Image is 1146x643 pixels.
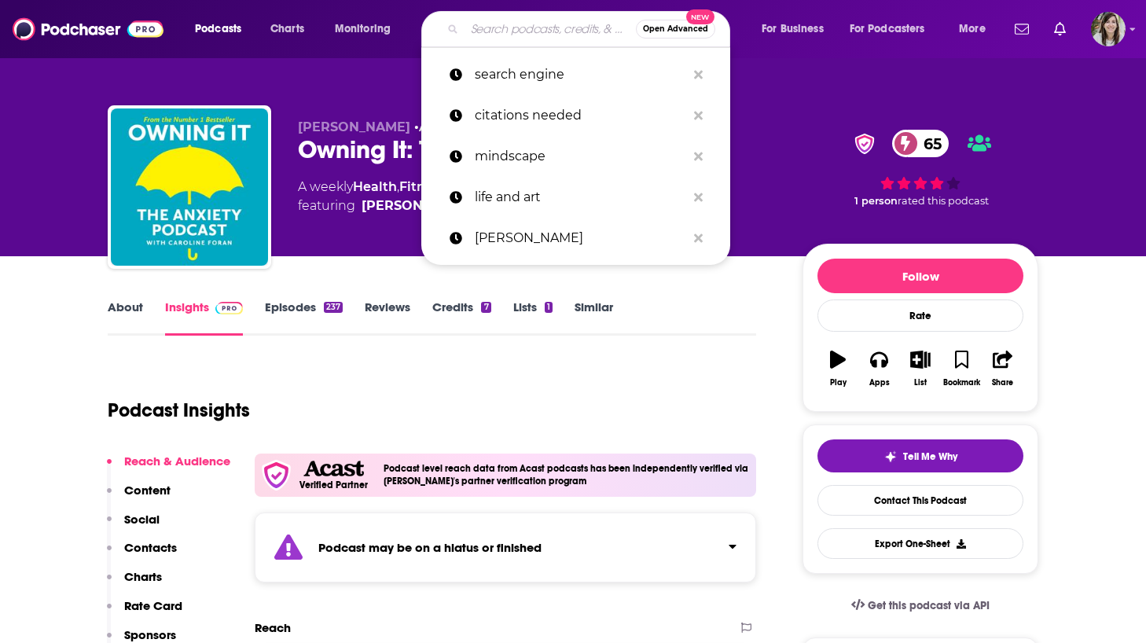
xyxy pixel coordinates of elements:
span: Podcasts [195,18,241,40]
a: search engine [421,54,730,95]
span: • [414,119,455,134]
a: Episodes237 [265,299,343,336]
img: Podchaser Pro [215,302,243,314]
a: mindscape [421,136,730,177]
p: Contacts [124,540,177,555]
a: Acast [419,119,455,134]
div: Rate [817,299,1023,332]
div: verified Badge65 1 personrated this podcast [803,119,1038,217]
div: A weekly podcast [298,178,587,215]
span: Open Advanced [643,25,708,33]
a: life and art [421,177,730,218]
a: InsightsPodchaser Pro [165,299,243,336]
img: User Profile [1091,12,1126,46]
button: open menu [948,17,1005,42]
section: Click to expand status details [255,513,756,582]
p: jessica hische [475,218,686,259]
a: Caroline Foran [362,197,474,215]
a: Reviews [365,299,410,336]
p: Sponsors [124,627,176,642]
div: Share [992,378,1013,388]
button: Social [107,512,160,541]
img: verified Badge [850,134,880,154]
div: List [914,378,927,388]
a: Lists1 [513,299,553,336]
span: Charts [270,18,304,40]
span: featuring [298,197,587,215]
a: citations needed [421,95,730,136]
a: Show notifications dropdown [1008,16,1035,42]
a: Similar [575,299,613,336]
img: verfied icon [261,460,292,491]
div: Apps [869,378,890,388]
button: open menu [751,17,843,42]
a: Contact This Podcast [817,485,1023,516]
div: 1 [545,302,553,313]
button: Contacts [107,540,177,569]
a: 65 [892,130,949,157]
button: List [900,340,941,397]
strong: Podcast may be on a hiatus or finished [318,540,542,555]
button: Bookmark [941,340,982,397]
button: tell me why sparkleTell Me Why [817,439,1023,472]
a: Fitness [399,179,446,194]
div: 7 [481,302,490,313]
a: Charts [260,17,314,42]
button: Share [983,340,1023,397]
img: Acast [303,461,363,477]
div: 237 [324,302,343,313]
span: For Business [762,18,824,40]
button: Charts [107,569,162,598]
button: Export One-Sheet [817,528,1023,559]
span: For Podcasters [850,18,925,40]
button: open menu [324,17,411,42]
span: 65 [908,130,949,157]
button: Show profile menu [1091,12,1126,46]
button: Rate Card [107,598,182,627]
button: open menu [184,17,262,42]
h4: Podcast level reach data from Acast podcasts has been independently verified via [PERSON_NAME]'s ... [384,463,750,487]
a: About [108,299,143,336]
p: Social [124,512,160,527]
span: Logged in as devinandrade [1091,12,1126,46]
p: mindscape [475,136,686,177]
div: Play [830,378,847,388]
h1: Podcast Insights [108,399,250,422]
span: , [397,179,399,194]
span: 1 person [854,195,898,207]
button: Follow [817,259,1023,293]
img: Owning It: The Anxiety Podcast [111,108,268,266]
a: Show notifications dropdown [1048,16,1072,42]
p: Reach & Audience [124,454,230,468]
p: Charts [124,569,162,584]
div: Search podcasts, credits, & more... [436,11,745,47]
span: [PERSON_NAME] [298,119,410,134]
span: Get this podcast via API [868,599,990,612]
p: Rate Card [124,598,182,613]
span: rated this podcast [898,195,989,207]
button: Reach & Audience [107,454,230,483]
img: tell me why sparkle [884,450,897,463]
img: Podchaser - Follow, Share and Rate Podcasts [13,14,163,44]
a: Credits7 [432,299,490,336]
a: Health [353,179,397,194]
span: More [959,18,986,40]
div: Bookmark [943,378,980,388]
a: Get this podcast via API [839,586,1002,625]
p: life and art [475,177,686,218]
span: New [686,9,714,24]
h2: Reach [255,620,291,635]
button: Open AdvancedNew [636,20,715,39]
h5: Verified Partner [299,480,368,490]
p: search engine [475,54,686,95]
button: Apps [858,340,899,397]
a: [PERSON_NAME] [421,218,730,259]
p: citations needed [475,95,686,136]
p: Content [124,483,171,498]
input: Search podcasts, credits, & more... [465,17,636,42]
span: Tell Me Why [903,450,957,463]
button: Content [107,483,171,512]
button: open menu [839,17,948,42]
